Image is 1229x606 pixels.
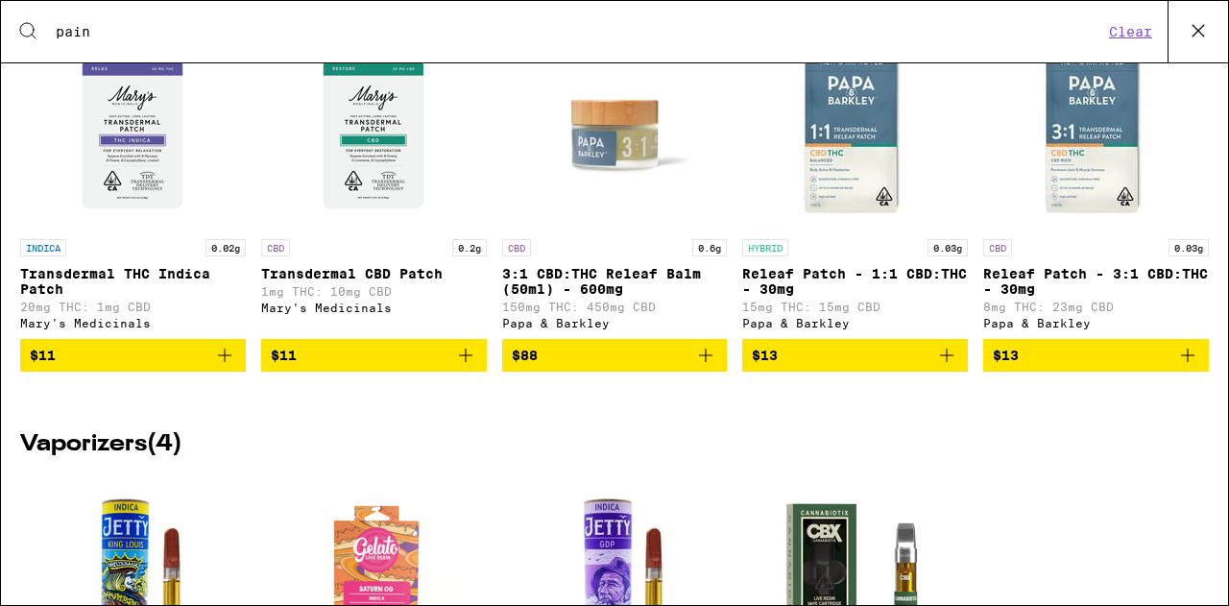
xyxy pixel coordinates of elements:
div: Papa & Barkley [983,317,1209,329]
p: 20mg THC: 1mg CBD [20,301,246,313]
span: Hi. Need any help? [12,13,138,29]
img: Mary's Medicinals - Transdermal CBD Patch [277,37,470,230]
p: CBD [261,239,290,256]
img: Mary's Medicinals - Transdermal THC Indica Patch [36,37,229,230]
p: 1mg THC: 10mg CBD [261,285,487,298]
p: HYBRID [742,239,788,256]
p: Transdermal CBD Patch [261,266,487,281]
button: Add to bag [20,339,246,372]
p: CBD [502,239,531,256]
span: $13 [993,348,1019,363]
span: $11 [30,348,56,363]
p: 8mg THC: 23mg CBD [983,301,1209,313]
a: Open page for Transdermal CBD Patch from Mary's Medicinals [261,37,487,339]
span: $11 [271,348,297,363]
span: $88 [512,348,538,363]
p: 0.2g [452,239,487,256]
a: Open page for Releaf Patch - 3:1 CBD:THC - 30mg from Papa & Barkley [983,37,1209,339]
a: Open page for Transdermal THC Indica Patch from Mary's Medicinals [20,37,246,339]
p: 150mg THC: 450mg CBD [502,301,728,313]
button: Add to bag [502,339,728,372]
div: Papa & Barkley [742,317,968,329]
button: Add to bag [983,339,1209,372]
p: 0.02g [205,239,246,256]
div: Mary's Medicinals [261,302,487,314]
p: Releaf Patch - 3:1 CBD:THC - 30mg [983,266,1209,297]
p: Transdermal THC Indica Patch [20,266,246,297]
img: Papa & Barkley - Releaf Patch - 1:1 CBD:THC - 30mg [759,37,952,230]
p: 0.6g [692,239,727,256]
p: 15mg THC: 15mg CBD [742,301,968,313]
a: Open page for 3:1 CBD:THC Releaf Balm (50ml) - 600mg from Papa & Barkley [502,37,728,339]
button: Add to bag [261,339,487,372]
p: 3:1 CBD:THC Releaf Balm (50ml) - 600mg [502,266,728,297]
img: Papa & Barkley - 3:1 CBD:THC Releaf Balm (50ml) - 600mg [518,37,711,230]
h2: Vaporizers ( 4 ) [20,433,1209,456]
div: Mary's Medicinals [20,317,246,329]
button: Add to bag [742,339,968,372]
p: 0.03g [1169,239,1209,256]
p: INDICA [20,239,66,256]
a: Open page for Releaf Patch - 1:1 CBD:THC - 30mg from Papa & Barkley [742,37,968,339]
div: Papa & Barkley [502,317,728,329]
input: Search for products & categories [55,23,1103,40]
p: CBD [983,239,1012,256]
img: Papa & Barkley - Releaf Patch - 3:1 CBD:THC - 30mg [1000,37,1193,230]
button: Clear [1103,23,1158,40]
span: $13 [752,348,778,363]
p: Releaf Patch - 1:1 CBD:THC - 30mg [742,266,968,297]
p: 0.03g [928,239,968,256]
